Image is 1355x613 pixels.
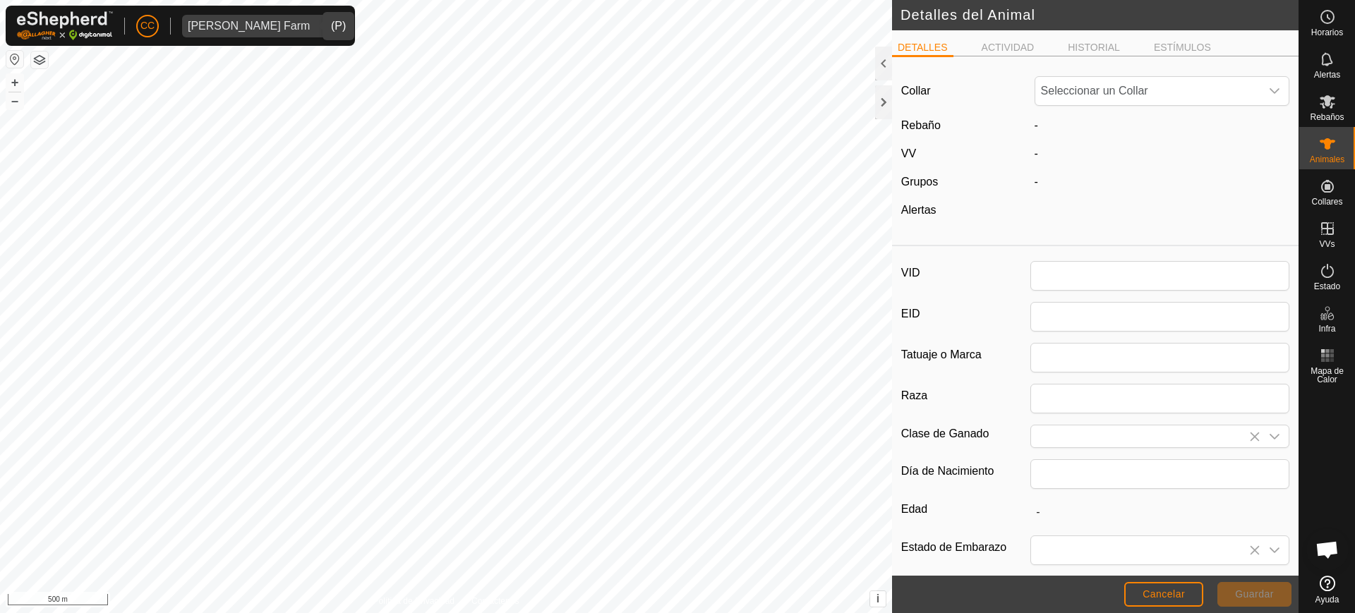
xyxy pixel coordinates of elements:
label: Estado de Embarazo [901,535,1030,559]
h2: Detalles del Animal [901,6,1299,23]
button: Restablecer Mapa [6,51,23,68]
app-display-virtual-paddock-transition: - [1035,147,1038,159]
div: [PERSON_NAME] Farm [188,20,310,32]
button: – [6,92,23,109]
label: EID [901,302,1030,326]
a: Contáctenos [471,595,519,607]
li: ESTÍMULOS [1148,40,1217,55]
label: Alertas [901,204,937,216]
span: Alarcia Monja Farm [182,15,315,37]
a: Política de Privacidad [373,595,454,607]
span: - [1035,119,1038,131]
label: VV [901,147,916,159]
span: CC [140,18,155,33]
span: Seleccionar un Collar [1035,77,1261,105]
span: Ayuda [1315,595,1339,604]
button: + [6,74,23,91]
label: Tatuaje o Marca [901,343,1030,367]
div: dropdown trigger [315,15,344,37]
label: Edad [901,500,1030,518]
label: Día de Nacimiento [901,459,1030,483]
label: Grupos [901,176,938,188]
span: Horarios [1311,28,1343,37]
li: ACTIVIDAD [976,40,1040,55]
img: Logo Gallagher [17,11,113,40]
li: HISTORIAL [1062,40,1126,55]
div: dropdown trigger [1260,425,1289,447]
label: Collar [901,83,931,99]
span: Guardar [1235,588,1274,600]
div: dropdown trigger [1260,77,1289,105]
div: Chat abierto [1306,528,1349,571]
span: Estado [1314,282,1340,291]
button: Cancelar [1124,582,1203,607]
span: Mapa de Calor [1303,367,1351,384]
label: Rebaño [901,119,941,131]
span: Alertas [1314,71,1340,79]
li: DETALLES [892,40,953,57]
span: Animales [1310,155,1344,164]
span: Rebaños [1310,113,1344,121]
span: i [877,593,879,605]
span: Collares [1311,198,1342,206]
a: Ayuda [1299,570,1355,609]
button: i [870,591,886,607]
button: Guardar [1217,582,1291,607]
div: - [1029,174,1296,190]
span: VVs [1319,240,1335,248]
label: Clase de Ganado [901,425,1030,442]
span: Infra [1318,324,1335,333]
label: VID [901,261,1030,285]
div: dropdown trigger [1260,536,1289,564]
button: Capas del Mapa [31,51,48,68]
span: Cancelar [1143,588,1185,600]
label: Raza [901,384,1030,408]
